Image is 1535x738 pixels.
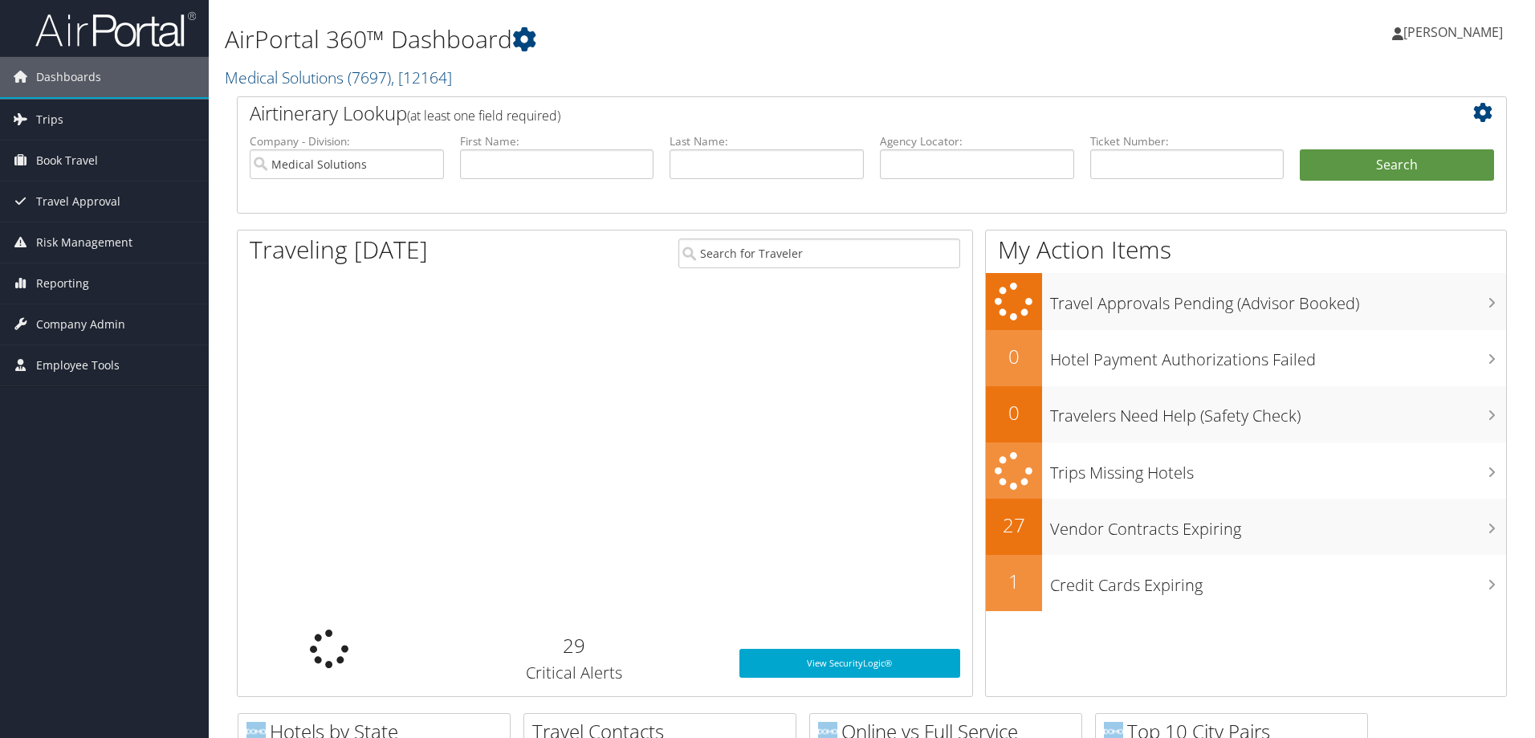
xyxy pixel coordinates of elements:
[1050,454,1506,484] h3: Trips Missing Hotels
[407,107,560,124] span: (at least one field required)
[36,222,132,263] span: Risk Management
[986,499,1506,555] a: 27Vendor Contracts Expiring
[986,568,1042,595] h2: 1
[880,133,1074,149] label: Agency Locator:
[1090,133,1285,149] label: Ticket Number:
[986,233,1506,267] h1: My Action Items
[250,133,444,149] label: Company - Division:
[986,442,1506,499] a: Trips Missing Hotels
[225,22,1088,56] h1: AirPortal 360™ Dashboard
[986,512,1042,539] h2: 27
[36,57,101,97] span: Dashboards
[225,67,452,88] a: Medical Solutions
[250,100,1388,127] h2: Airtinerary Lookup
[986,555,1506,611] a: 1Credit Cards Expiring
[1050,510,1506,540] h3: Vendor Contracts Expiring
[986,273,1506,330] a: Travel Approvals Pending (Advisor Booked)
[986,330,1506,386] a: 0Hotel Payment Authorizations Failed
[1050,566,1506,597] h3: Credit Cards Expiring
[1403,23,1503,41] span: [PERSON_NAME]
[434,632,715,659] h2: 29
[986,343,1042,370] h2: 0
[434,662,715,684] h3: Critical Alerts
[986,399,1042,426] h2: 0
[35,10,196,48] img: airportal-logo.png
[739,649,960,678] a: View SecurityLogic®
[1050,340,1506,371] h3: Hotel Payment Authorizations Failed
[36,304,125,345] span: Company Admin
[36,181,120,222] span: Travel Approval
[391,67,452,88] span: , [ 12164 ]
[460,133,654,149] label: First Name:
[36,263,89,304] span: Reporting
[1050,397,1506,427] h3: Travelers Need Help (Safety Check)
[670,133,864,149] label: Last Name:
[250,233,428,267] h1: Traveling [DATE]
[1392,8,1519,56] a: [PERSON_NAME]
[986,386,1506,442] a: 0Travelers Need Help (Safety Check)
[36,100,63,140] span: Trips
[678,239,960,268] input: Search for Traveler
[348,67,391,88] span: ( 7697 )
[36,345,120,385] span: Employee Tools
[1050,284,1506,315] h3: Travel Approvals Pending (Advisor Booked)
[36,141,98,181] span: Book Travel
[1300,149,1494,181] button: Search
